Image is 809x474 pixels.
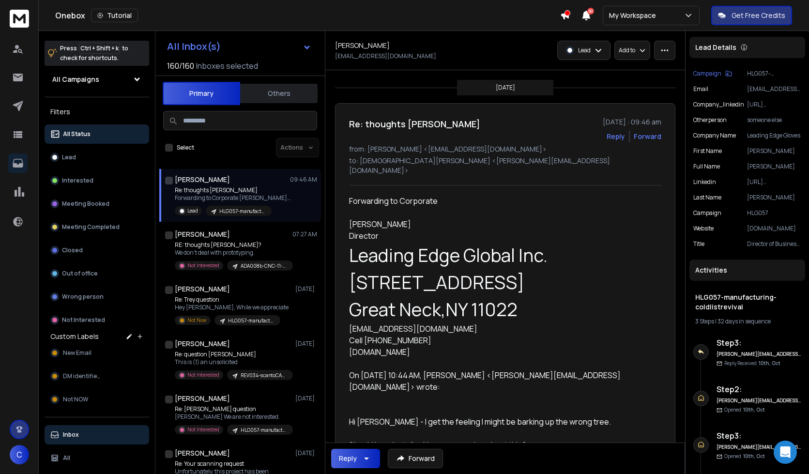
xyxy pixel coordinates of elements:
[177,144,194,152] label: Select
[693,132,736,139] p: Company Name
[175,284,230,294] h1: [PERSON_NAME]
[187,371,219,379] p: Not Interested
[747,225,801,232] p: [DOMAIN_NAME]
[175,394,230,403] h1: [PERSON_NAME]
[445,297,518,321] span: NY 11022
[175,175,230,184] h1: [PERSON_NAME]
[62,293,104,301] p: Wrong person
[175,405,291,413] p: Re: [PERSON_NAME] question
[724,453,765,460] p: Opened
[335,52,436,60] p: [EMAIL_ADDRESS][DOMAIN_NAME]
[187,207,198,214] p: Lead
[79,43,120,54] span: Ctrl + Shift + k
[175,358,291,366] p: This is (1) an unsolicited
[724,406,765,413] p: Opened
[45,194,149,214] button: Meeting Booked
[693,101,744,108] p: company_linkedin
[717,430,801,442] h6: Step 3 :
[219,208,266,215] p: HLG057-manufacturing-coldlistrevival
[45,343,149,363] button: New Email
[45,105,149,119] h3: Filters
[693,178,716,186] p: linkedin
[349,230,632,242] div: Director
[634,132,661,141] div: Forward
[717,317,771,325] span: 32 days in sequence
[63,454,70,462] p: All
[717,397,801,404] h6: [PERSON_NAME][EMAIL_ADDRESS][DOMAIN_NAME]
[45,241,149,260] button: Closed
[331,449,380,468] button: Reply
[52,75,99,84] h1: All Campaigns
[349,439,632,451] div: Should I maybe talk with someone else about this?
[717,383,801,395] h6: Step 2 :
[163,82,240,105] button: Primary
[717,351,801,358] h6: [PERSON_NAME][EMAIL_ADDRESS][DOMAIN_NAME]
[388,449,443,468] button: Forward
[349,297,445,321] span: Great Neck,
[175,194,291,202] p: Forwarding to Corporate [PERSON_NAME] Director Leading Edge
[45,217,149,237] button: Meeting Completed
[609,11,660,20] p: My Workspace
[175,296,289,304] p: Re: Trey question
[175,249,291,257] p: We don't deal with prototyping.
[349,243,548,267] span: Leading Edge Global Inc.
[349,156,661,175] p: to: [DEMOGRAPHIC_DATA][PERSON_NAME] <[PERSON_NAME][EMAIL_ADDRESS][DOMAIN_NAME]>
[578,46,591,54] p: Lead
[693,85,708,93] p: Email
[241,372,287,379] p: REV034-scantoCADworkflow-aerospaceOEMs-50-500
[175,413,291,421] p: [PERSON_NAME] We are not interested.
[63,349,92,357] span: New Email
[747,178,801,186] p: [URL][DOMAIN_NAME][PERSON_NAME]
[187,262,219,269] p: Not Interested
[10,445,29,464] button: C
[175,304,289,311] p: Hey [PERSON_NAME], While we appreciate
[774,441,797,464] div: Open Intercom Messenger
[743,406,765,413] span: 10th, Oct
[693,147,722,155] p: First Name
[695,318,799,325] div: |
[290,176,317,183] p: 09:46 AM
[63,396,88,403] span: Not NOW
[63,130,91,138] p: All Status
[349,144,661,154] p: from: [PERSON_NAME] <[EMAIL_ADDRESS][DOMAIN_NAME]>
[349,346,632,358] div: [DOMAIN_NAME]
[292,230,317,238] p: 07:27 AM
[747,240,801,248] p: Director of Business Development
[62,246,83,254] p: Closed
[175,351,291,358] p: Re: question [PERSON_NAME]
[45,310,149,330] button: Not Interested
[295,285,317,293] p: [DATE]
[695,43,736,52] p: Lead Details
[759,360,780,367] span: 10th, Oct
[295,395,317,402] p: [DATE]
[689,260,805,281] div: Activities
[62,153,76,161] p: Lead
[587,8,594,15] span: 50
[607,132,625,141] button: Reply
[62,316,105,324] p: Not Interested
[45,148,149,167] button: Lead
[747,194,801,201] p: [PERSON_NAME]
[45,70,149,89] button: All Campaigns
[295,449,317,457] p: [DATE]
[45,448,149,468] button: All
[339,454,357,463] div: Reply
[196,60,258,72] h3: Inboxes selected
[695,317,714,325] span: 3 Steps
[63,431,79,439] p: Inbox
[693,163,720,170] p: Full Name
[62,177,93,184] p: Interested
[732,11,785,20] p: Get Free Credits
[747,209,801,217] p: HLG057
[693,194,721,201] p: Last Name
[693,70,721,77] p: Campaign
[335,41,390,50] h1: [PERSON_NAME]
[711,6,792,25] button: Get Free Credits
[693,116,727,124] p: otherperson
[743,453,765,459] span: 10th, Oct
[159,37,319,56] button: All Inbox(s)
[747,132,801,139] p: Leading Edge Gloves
